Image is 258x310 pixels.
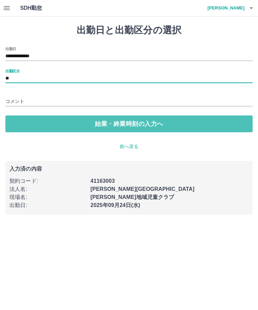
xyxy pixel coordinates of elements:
b: [PERSON_NAME][GEOGRAPHIC_DATA] [90,186,195,192]
b: [PERSON_NAME]地域児童クラブ [90,194,174,200]
p: 契約コード : [9,177,86,185]
label: 出勤区分 [5,68,19,73]
p: 法人名 : [9,185,86,193]
h1: 出勤日と出勤区分の選択 [5,25,253,36]
b: 41163003 [90,178,115,184]
b: 2025年09月24日(水) [90,202,140,208]
button: 始業・終業時刻の入力へ [5,115,253,132]
p: 出勤日 : [9,201,86,209]
p: 現場名 : [9,193,86,201]
p: 前へ戻る [5,143,253,150]
label: 出勤日 [5,46,16,51]
p: 入力済の内容 [9,166,249,172]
